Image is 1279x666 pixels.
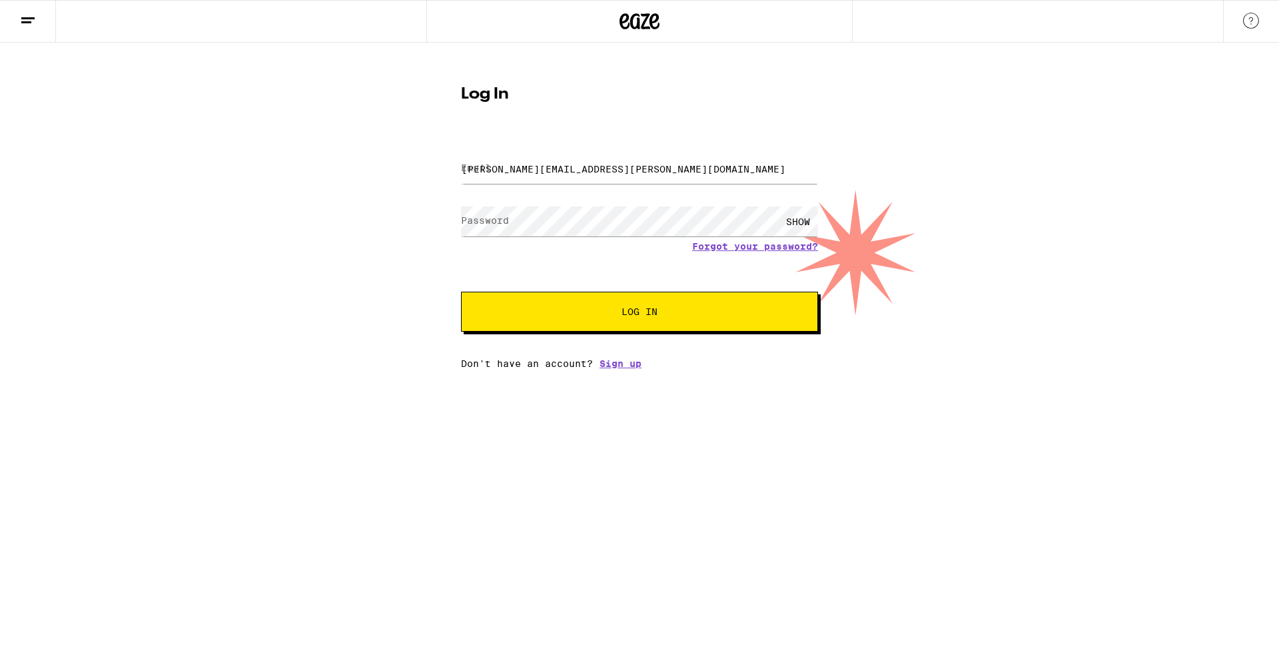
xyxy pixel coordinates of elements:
[461,154,818,184] input: Email
[692,241,818,252] a: Forgot your password?
[461,87,818,103] h1: Log In
[622,307,657,316] span: Log In
[461,215,509,226] label: Password
[778,206,818,236] div: SHOW
[461,358,818,369] div: Don't have an account?
[600,358,641,369] a: Sign up
[461,292,818,332] button: Log In
[461,163,491,173] label: Email
[8,9,96,20] span: Hi. Need any help?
